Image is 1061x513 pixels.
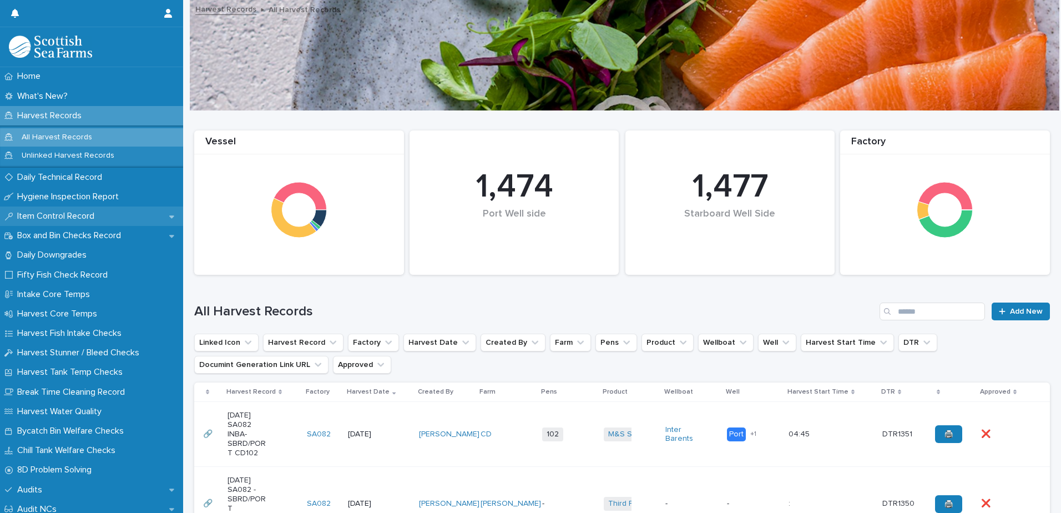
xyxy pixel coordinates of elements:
p: Daily Technical Record [13,172,111,183]
p: [DATE] SA082 INBA-SBRD/PORT CD102 [228,411,267,457]
button: Approved [333,356,391,374]
p: Factory [306,386,330,398]
span: 🖨️ [944,430,953,438]
div: 1,474 [428,167,600,207]
p: Harvest Record [226,386,276,398]
a: SA082 [307,499,331,509]
a: Third Party Salmon [608,499,675,509]
a: [PERSON_NAME] [481,499,541,509]
button: Farm [550,334,591,351]
p: DTR1350 [882,497,917,509]
img: mMrefqRFQpe26GRNOUkG [9,36,92,58]
p: Harvest Start Time [787,386,848,398]
div: Vessel [194,136,404,154]
tr: 🔗🔗 [DATE] SA082 INBA-SBRD/PORT CD102SA082 [DATE][PERSON_NAME] CD 102M&S Select Inter Barents Port... [194,402,1050,467]
a: [PERSON_NAME] [419,499,479,509]
a: Add New [992,303,1050,320]
div: Port [727,428,746,441]
button: Pens [595,334,637,351]
p: Unlinked Harvest Records [13,151,123,160]
p: DTR [881,386,895,398]
p: Harvest Date [347,386,390,398]
p: Hygiene Inspection Report [13,192,128,202]
a: [PERSON_NAME] [419,430,479,439]
div: 1,477 [644,167,816,207]
p: Chill Tank Welfare Checks [13,445,124,456]
p: 🔗 [203,428,215,439]
div: Port Well side [428,208,600,243]
p: What's New? [13,91,77,102]
button: Well [758,334,796,351]
p: Created By [418,386,453,398]
div: Starboard Well Side [644,208,816,243]
p: Pens [541,386,557,398]
div: Factory [840,136,1050,154]
p: - [727,499,766,509]
span: Add New [1010,308,1043,315]
p: 8D Problem Solving [13,465,100,475]
p: Harvest Stunner / Bleed Checks [13,348,148,358]
p: Box and Bin Checks Record [13,230,130,241]
span: 🖨️ [944,500,953,508]
a: SA082 [307,430,331,439]
p: Harvest Core Temps [13,309,106,319]
button: Harvest Date [403,334,476,351]
p: DTR1351 [882,428,915,439]
p: Fifty Fish Check Record [13,270,117,280]
p: Bycatch Bin Welfare Checks [13,426,133,436]
button: Harvest Record [263,334,343,351]
a: Harvest Records [195,2,256,15]
a: 🖨️ [935,495,962,513]
p: : [789,497,792,509]
p: Harvest Tank Temp Checks [13,367,132,378]
a: M&S Select [608,430,650,439]
a: Inter Barents [665,425,705,444]
button: Harvest Start Time [801,334,894,351]
p: Audits [13,485,51,495]
p: All Harvest Records [269,3,340,15]
button: Factory [348,334,399,351]
p: Product [603,386,628,398]
a: CD [481,430,492,439]
span: 102 [542,428,563,441]
p: - [665,499,705,509]
p: Harvest Water Quality [13,406,110,417]
p: ❌ [981,497,993,509]
p: All Harvest Records [13,133,101,142]
p: Break Time Cleaning Record [13,387,134,398]
button: Created By [481,334,545,351]
p: Intake Core Temps [13,289,99,300]
a: 🖨️ [935,425,962,443]
p: Daily Downgrades [13,250,95,260]
p: 04:45 [789,428,812,439]
p: Item Control Record [13,211,103,222]
p: 🔗 [203,497,215,509]
button: Wellboat [698,334,754,351]
p: ❌ [981,428,993,439]
p: Farm [479,386,496,398]
p: - [542,499,582,509]
p: [DATE] [348,430,387,439]
p: Approved [980,386,1011,398]
p: Harvest Fish Intake Checks [13,328,130,339]
p: Wellboat [664,386,693,398]
button: Product [641,334,694,351]
span: + 1 [750,431,756,437]
input: Search [880,303,985,320]
button: Linked Icon [194,334,259,351]
h1: All Harvest Records [194,304,875,320]
p: Harvest Records [13,110,90,121]
button: Documint Generation Link URL [194,356,329,374]
p: Home [13,71,49,82]
p: Well [726,386,740,398]
button: DTR [898,334,937,351]
p: [DATE] [348,499,387,509]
